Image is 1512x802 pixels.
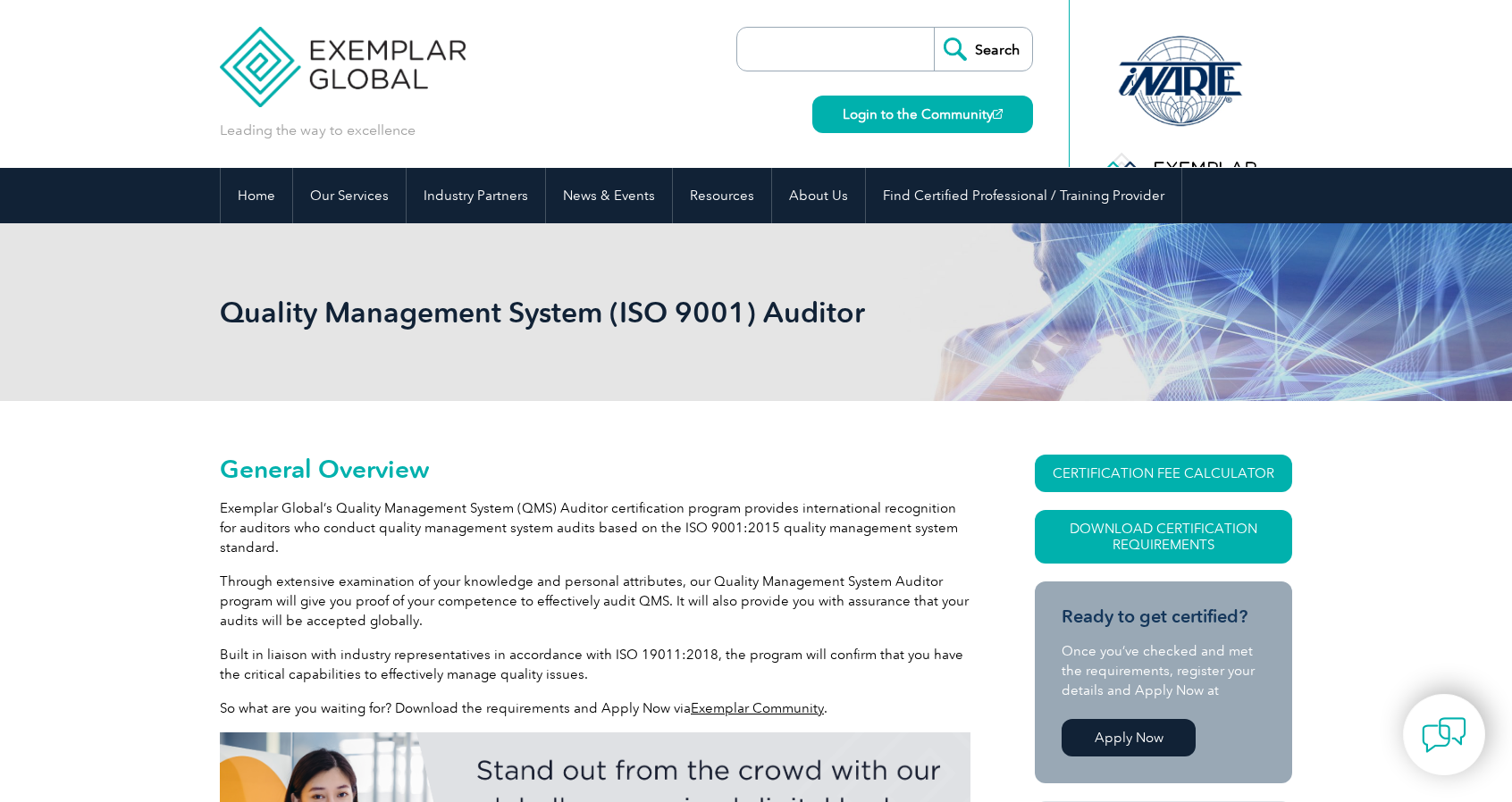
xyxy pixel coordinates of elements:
p: Leading the way to excellence [220,121,416,140]
p: Through extensive examination of your knowledge and personal attributes, our Quality Management S... [220,572,970,631]
a: Download Certification Requirements [1035,510,1292,564]
a: News & Events [546,168,672,223]
a: Find Certified Professional / Training Provider [866,168,1181,223]
p: Exemplar Global’s Quality Management System (QMS) Auditor certification program provides internat... [220,498,970,557]
a: CERTIFICATION FEE CALCULATOR [1035,455,1292,492]
a: Industry Partners [407,168,545,223]
a: Exemplar Community [691,700,824,716]
p: Built in liaison with industry representatives in accordance with ISO 19011:2018, the program wil... [220,645,970,684]
a: Apply Now [1062,719,1196,756]
img: contact-chat.png [1422,713,1466,757]
a: Login to the Community [812,96,1033,133]
h1: Quality Management System (ISO 9001) Auditor [220,295,906,330]
input: Search [934,28,1032,71]
a: Our Services [293,168,406,223]
img: open_square.png [993,109,1003,119]
a: Home [221,168,292,223]
h2: General Overview [220,455,970,483]
p: So what are you waiting for? Download the requirements and Apply Now via . [220,698,970,718]
p: Once you’ve checked and met the requirements, register your details and Apply Now at [1062,641,1265,700]
h3: Ready to get certified? [1062,606,1265,628]
a: Resources [673,168,771,223]
a: About Us [772,168,865,223]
